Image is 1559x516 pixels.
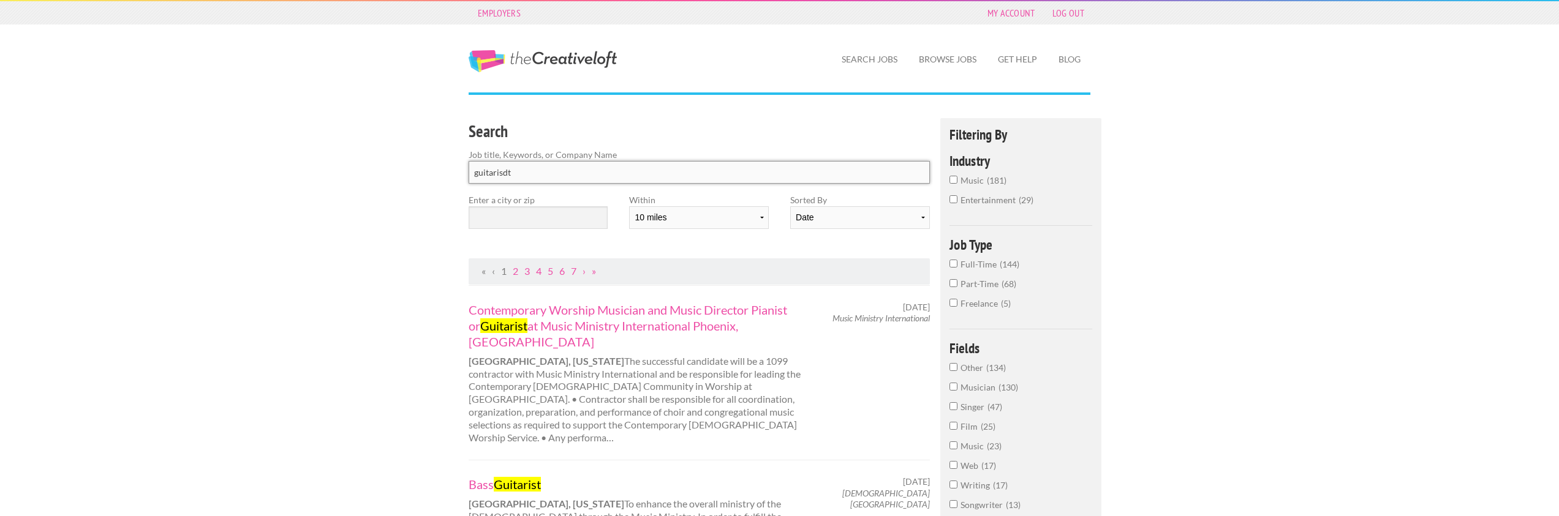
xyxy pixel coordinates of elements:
span: 134 [986,362,1006,373]
span: 13 [1006,499,1021,510]
a: Page 2 [513,265,518,277]
span: Web [961,460,981,471]
span: 29 [1019,195,1033,205]
a: Contemporary Worship Musician and Music Director Pianist orGuitaristat Music Ministry Internation... [469,302,809,350]
span: First Page [481,265,486,277]
a: BassGuitarist [469,476,809,492]
a: Page 5 [548,265,553,277]
span: [DATE] [903,302,930,313]
span: 181 [987,175,1006,185]
h4: Filtering By [949,127,1092,141]
a: Last Page, Page 21 [592,265,596,277]
a: Page 3 [524,265,530,277]
label: Enter a city or zip [469,193,608,206]
h4: Job Type [949,237,1092,252]
span: Freelance [961,298,1001,308]
input: Web17 [949,461,957,469]
a: Employers [472,4,527,21]
a: Next Page [583,265,586,277]
em: [DEMOGRAPHIC_DATA][GEOGRAPHIC_DATA] [842,488,930,509]
a: Browse Jobs [909,45,986,73]
em: Music Ministry International [832,313,930,323]
strong: [GEOGRAPHIC_DATA], [US_STATE] [469,355,624,367]
h4: Industry [949,154,1092,168]
input: Singer47 [949,402,957,410]
input: Full-Time144 [949,260,957,267]
h3: Search [469,120,930,143]
input: Search [469,161,930,184]
a: My Account [981,4,1041,21]
input: Music23 [949,441,957,449]
span: 17 [993,480,1008,490]
a: Page 7 [571,265,576,277]
a: Blog [1049,45,1090,73]
span: Full-Time [961,259,1000,269]
input: Freelance5 [949,299,957,307]
input: music181 [949,176,957,184]
strong: [GEOGRAPHIC_DATA], [US_STATE] [469,498,624,509]
span: Other [961,362,986,373]
span: [DATE] [903,476,930,487]
a: Page 4 [536,265,542,277]
span: music [961,175,987,185]
a: Page 6 [559,265,565,277]
select: Sort results by [790,206,929,229]
mark: Guitarist [494,477,541,492]
a: The Creative Loft [469,50,617,72]
a: Search Jobs [832,45,907,73]
label: Job title, Keywords, or Company Name [469,148,930,161]
span: 5 [1001,298,1011,308]
span: Music [961,441,987,451]
span: 144 [1000,259,1019,269]
a: Get Help [988,45,1047,73]
h4: Fields [949,341,1092,355]
span: 130 [998,382,1018,392]
a: Log Out [1046,4,1090,21]
span: Writing [961,480,993,490]
span: Part-Time [961,279,1002,289]
div: The successful candidate will be a 1099 contractor with Music Ministry International and be respo... [458,302,820,444]
a: Page 1 [501,265,507,277]
mark: Guitarist [480,318,527,333]
span: Musician [961,382,998,392]
span: Songwriter [961,499,1006,510]
label: Sorted By [790,193,929,206]
span: 68 [1002,279,1016,289]
label: Within [629,193,768,206]
span: 25 [981,421,995,432]
input: Musician130 [949,383,957,391]
span: 47 [987,402,1002,412]
input: Songwriter13 [949,500,957,508]
span: Film [961,421,981,432]
span: 23 [987,441,1002,451]
span: Previous Page [492,265,495,277]
input: Part-Time68 [949,279,957,287]
span: entertainment [961,195,1019,205]
input: Writing17 [949,480,957,488]
span: Singer [961,402,987,412]
input: entertainment29 [949,195,957,203]
input: Other134 [949,363,957,371]
input: Film25 [949,422,957,430]
span: 17 [981,460,996,471]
